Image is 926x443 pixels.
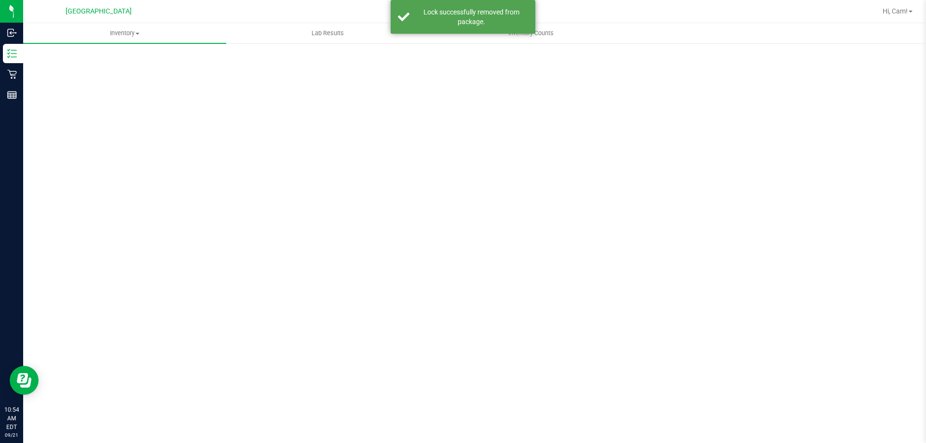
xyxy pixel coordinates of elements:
[10,366,39,395] iframe: Resource center
[415,7,528,27] div: Lock successfully removed from package.
[7,69,17,79] inline-svg: Retail
[23,23,226,43] a: Inventory
[7,49,17,58] inline-svg: Inventory
[7,90,17,100] inline-svg: Reports
[66,7,132,15] span: [GEOGRAPHIC_DATA]
[4,431,19,439] p: 09/21
[883,7,908,15] span: Hi, Cam!
[23,29,226,38] span: Inventory
[7,28,17,38] inline-svg: Inbound
[4,405,19,431] p: 10:54 AM EDT
[299,29,357,38] span: Lab Results
[226,23,429,43] a: Lab Results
